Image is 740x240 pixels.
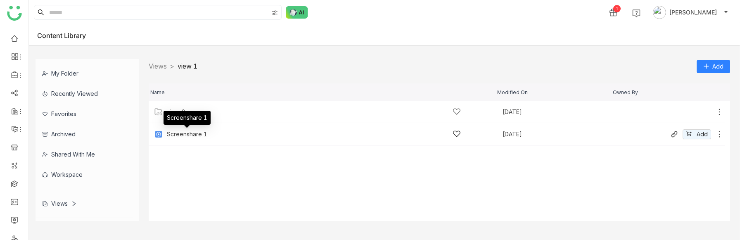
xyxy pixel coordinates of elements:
[697,130,708,139] span: Add
[613,5,621,12] div: 1
[170,62,174,70] nz-breadcrumb-separator: >
[37,31,98,40] div: Content Library
[697,60,730,73] button: Add
[669,8,717,17] span: [PERSON_NAME]
[154,108,163,116] img: Folder
[7,6,22,21] img: logo
[632,9,640,17] img: help.svg
[42,200,77,207] div: Views
[36,63,133,83] div: My Folder
[36,83,133,104] div: Recently Viewed
[651,6,730,19] button: [PERSON_NAME]
[36,144,133,164] div: Shared with me
[613,90,638,95] span: Owned By
[497,90,528,95] span: Modified On
[167,131,207,138] a: Screenshare 1
[178,62,197,70] span: view 1
[653,6,666,19] img: avatar
[503,131,609,137] div: [DATE]
[286,6,308,19] img: ask-buddy-normal.svg
[150,90,165,95] span: Name
[167,109,185,115] a: view 2
[164,111,211,125] div: Screenshare 1
[36,124,133,144] div: Archived
[712,62,723,71] span: Add
[683,129,711,139] button: Add
[271,10,278,16] img: search-type.svg
[36,164,133,185] div: Workspace
[503,109,609,115] div: [DATE]
[149,62,167,70] a: Views
[36,104,133,124] div: Favorites
[154,130,163,138] img: mp4.svg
